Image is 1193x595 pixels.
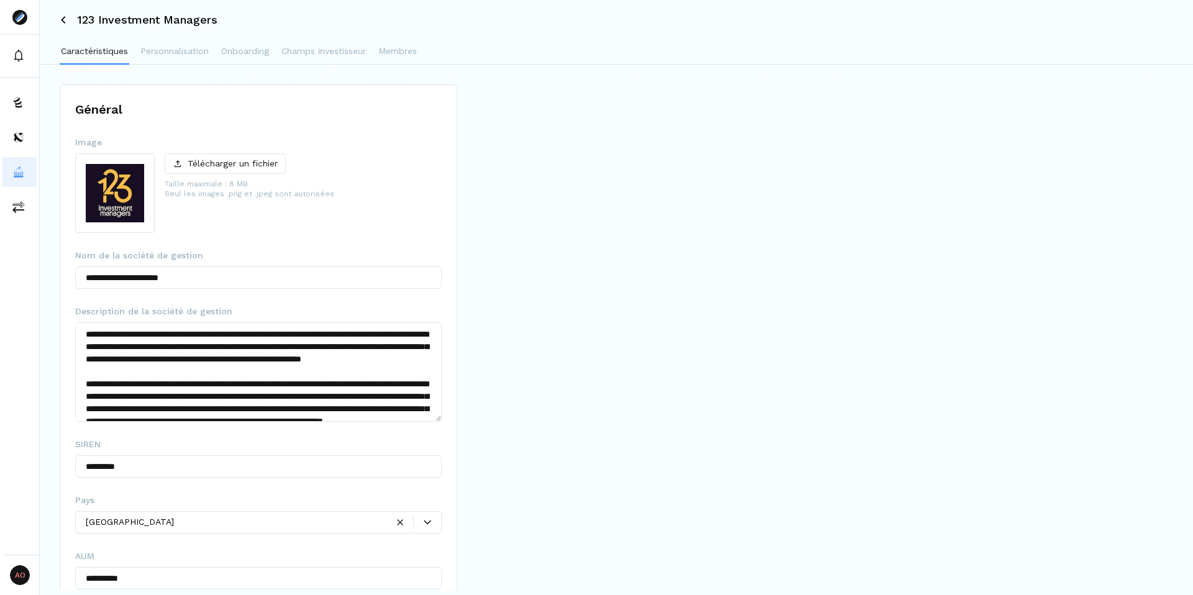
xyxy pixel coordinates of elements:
[75,305,232,317] span: Description de la société de gestion
[76,154,154,232] img: profile-picture
[2,192,37,222] button: commissions
[61,45,128,58] p: Caractéristiques
[165,179,334,199] p: Taille maximale : 8 MB Seul les images .png et .jpeg sont autorisées
[140,45,209,58] p: Personnalisation
[2,157,37,187] button: asset-managers
[280,40,367,65] button: Champs investisseur
[75,550,94,562] span: AUM
[281,45,366,58] p: Champs investisseur
[377,40,418,65] button: Membres
[165,153,286,174] button: Télécharger un fichier
[378,45,417,58] p: Membres
[60,40,129,65] button: Caractéristiques
[77,14,217,25] h3: 123 Investment Managers
[2,88,37,117] button: funds
[188,157,278,170] p: Télécharger un fichier
[220,40,270,65] button: Onboarding
[12,131,25,143] img: distributors
[12,96,25,109] img: funds
[75,494,94,506] span: Pays
[221,45,269,58] p: Onboarding
[12,201,25,213] img: commissions
[75,136,102,148] span: Image
[139,40,210,65] button: Personnalisation
[75,249,203,261] span: Nom de la société de gestion
[10,565,30,585] span: AO
[2,122,37,152] button: distributors
[75,438,101,450] span: SIREN
[75,100,442,119] h1: Général
[12,166,25,178] img: asset-managers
